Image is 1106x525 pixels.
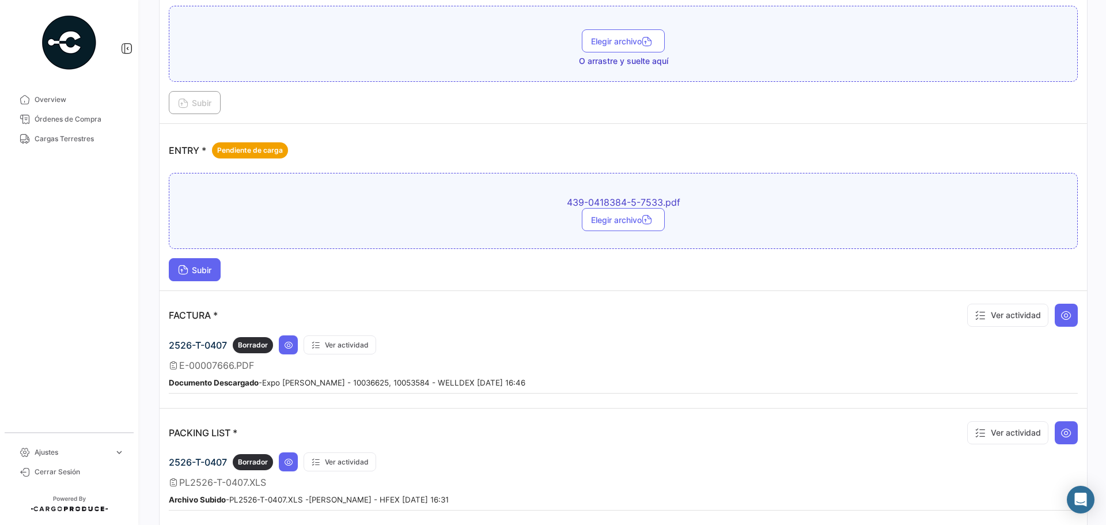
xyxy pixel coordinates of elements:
span: expand_more [114,447,124,458]
button: Subir [169,258,221,281]
span: Borrador [238,340,268,350]
span: Elegir archivo [591,215,656,225]
div: Abrir Intercom Messenger [1067,486,1094,513]
a: Overview [9,90,129,109]
span: Subir [178,98,211,108]
span: Ajustes [35,447,109,458]
p: FACTURA * [169,309,218,321]
span: Cargas Terrestres [35,134,124,144]
button: Ver actividad [304,452,376,471]
p: PACKING LIST * [169,427,237,439]
span: Borrador [238,457,268,467]
button: Elegir archivo [582,29,665,52]
a: Órdenes de Compra [9,109,129,129]
button: Subir [169,91,221,114]
span: Overview [35,95,124,105]
button: Ver actividad [967,304,1048,327]
span: O arrastre y suelte aquí [579,55,668,67]
img: powered-by.png [40,14,98,71]
button: Ver actividad [304,335,376,354]
small: - Expo [PERSON_NAME] - 10036625, 10053584 - WELLDEX [DATE] 16:46 [169,378,525,387]
button: Ver actividad [967,421,1048,444]
span: Elegir archivo [591,36,656,46]
a: Cargas Terrestres [9,129,129,149]
p: ENTRY * [169,142,288,158]
span: Cerrar Sesión [35,467,124,477]
span: 439-0418384-5-7533.pdf [422,197,825,208]
span: PL2526-T-0407.XLS [179,477,266,488]
span: Subir [178,265,211,275]
b: Archivo Subido [169,495,226,504]
b: Documento Descargado [169,378,259,387]
span: 2526-T-0407 [169,339,227,351]
span: E-00007666.PDF [179,360,254,371]
small: - PL2526-T-0407.XLS - [PERSON_NAME] - HFEX [DATE] 16:31 [169,495,449,504]
span: Pendiente de carga [217,145,283,156]
button: Elegir archivo [582,208,665,231]
span: 2526-T-0407 [169,456,227,468]
span: Órdenes de Compra [35,114,124,124]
